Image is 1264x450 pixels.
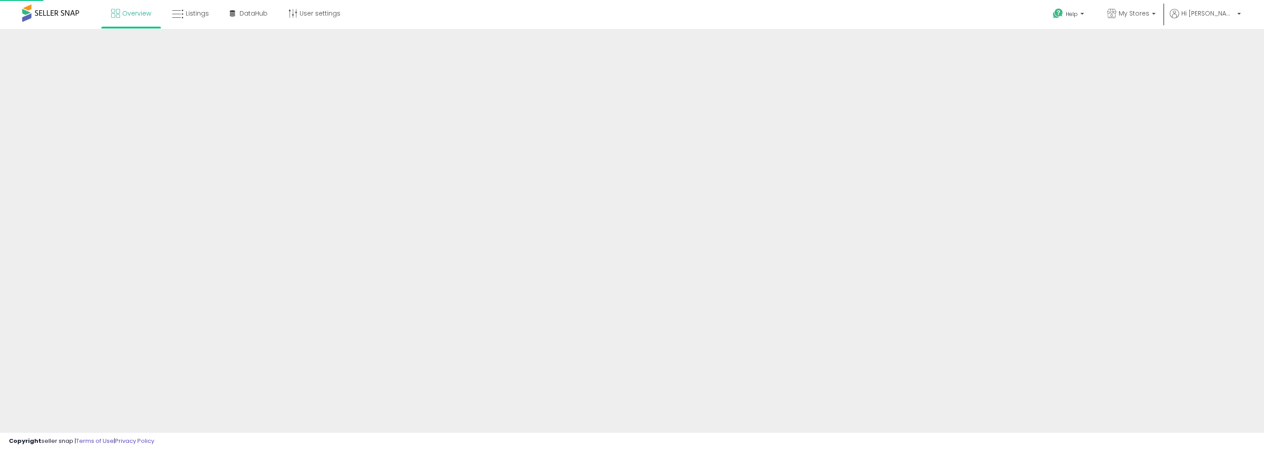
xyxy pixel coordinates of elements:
[186,9,209,18] span: Listings
[1066,10,1078,18] span: Help
[122,9,151,18] span: Overview
[240,9,268,18] span: DataHub
[1119,9,1149,18] span: My Stores
[1170,9,1241,29] a: Hi [PERSON_NAME]
[1052,8,1064,19] i: Get Help
[1046,1,1093,29] a: Help
[1181,9,1235,18] span: Hi [PERSON_NAME]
